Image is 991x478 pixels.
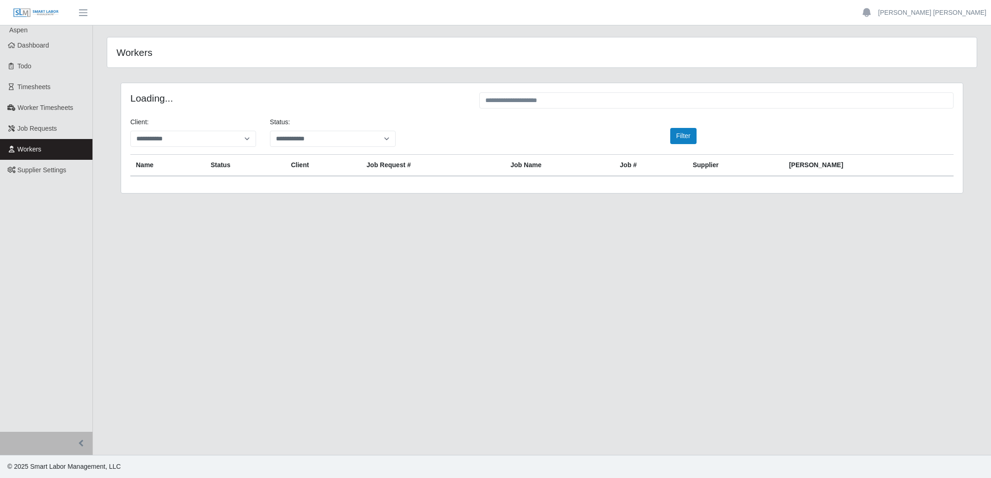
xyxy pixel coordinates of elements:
[18,62,31,70] span: Todo
[9,26,28,34] span: Aspen
[614,155,687,176] th: Job #
[116,47,463,58] h4: Workers
[270,117,290,127] label: Status:
[670,128,697,144] button: Filter
[18,166,67,174] span: Supplier Settings
[783,155,954,176] th: [PERSON_NAME]
[687,155,783,176] th: Supplier
[7,463,121,470] span: © 2025 Smart Labor Management, LLC
[130,155,205,176] th: Name
[130,92,465,104] h4: Loading...
[13,8,59,18] img: SLM Logo
[18,42,49,49] span: Dashboard
[361,155,505,176] th: Job Request #
[18,83,51,91] span: Timesheets
[878,8,986,18] a: [PERSON_NAME] [PERSON_NAME]
[285,155,361,176] th: Client
[505,155,615,176] th: Job Name
[18,104,73,111] span: Worker Timesheets
[205,155,286,176] th: Status
[130,117,149,127] label: Client:
[18,145,42,153] span: Workers
[18,125,57,132] span: Job Requests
